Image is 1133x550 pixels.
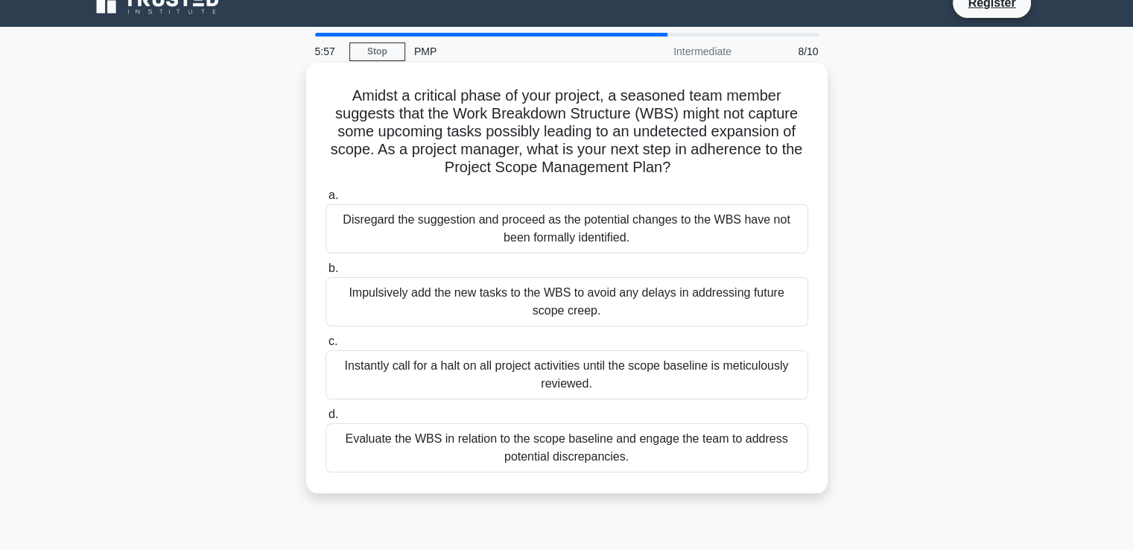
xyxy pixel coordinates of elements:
[329,262,338,274] span: b.
[740,37,828,66] div: 8/10
[610,37,740,66] div: Intermediate
[349,42,405,61] a: Stop
[326,277,808,326] div: Impulsively add the new tasks to the WBS to avoid any delays in addressing future scope creep.
[306,37,349,66] div: 5:57
[326,204,808,253] div: Disregard the suggestion and proceed as the potential changes to the WBS have not been formally i...
[405,37,610,66] div: PMP
[324,86,810,177] h5: Amidst a critical phase of your project, a seasoned team member suggests that the Work Breakdown ...
[326,423,808,472] div: Evaluate the WBS in relation to the scope baseline and engage the team to address potential discr...
[329,335,337,347] span: c.
[329,189,338,201] span: a.
[326,350,808,399] div: Instantly call for a halt on all project activities until the scope baseline is meticulously revi...
[329,408,338,420] span: d.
